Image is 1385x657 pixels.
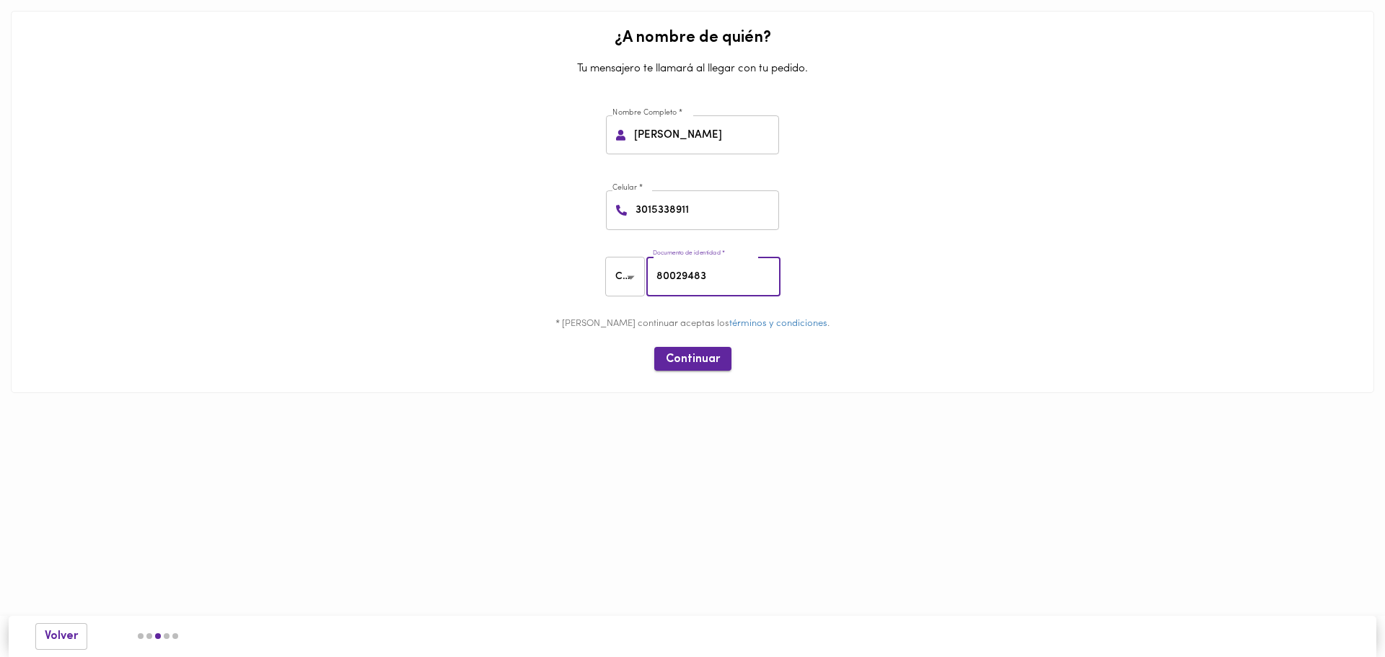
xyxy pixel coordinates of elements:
a: términos y condiciones [729,319,827,328]
iframe: Messagebird Livechat Widget [1301,573,1371,643]
span: Continuar [666,353,720,366]
p: Tu mensajero te llamará al llegar con tu pedido. [22,54,1363,84]
input: Pepito Perez [631,115,779,155]
button: Continuar [654,347,731,371]
p: * [PERSON_NAME] continuar aceptas los . [22,317,1363,331]
div: CC [605,257,650,296]
h2: ¿A nombre de quién? [22,30,1363,47]
input: 3173536843 [633,190,779,230]
span: Volver [45,630,78,643]
button: Volver [35,623,87,650]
